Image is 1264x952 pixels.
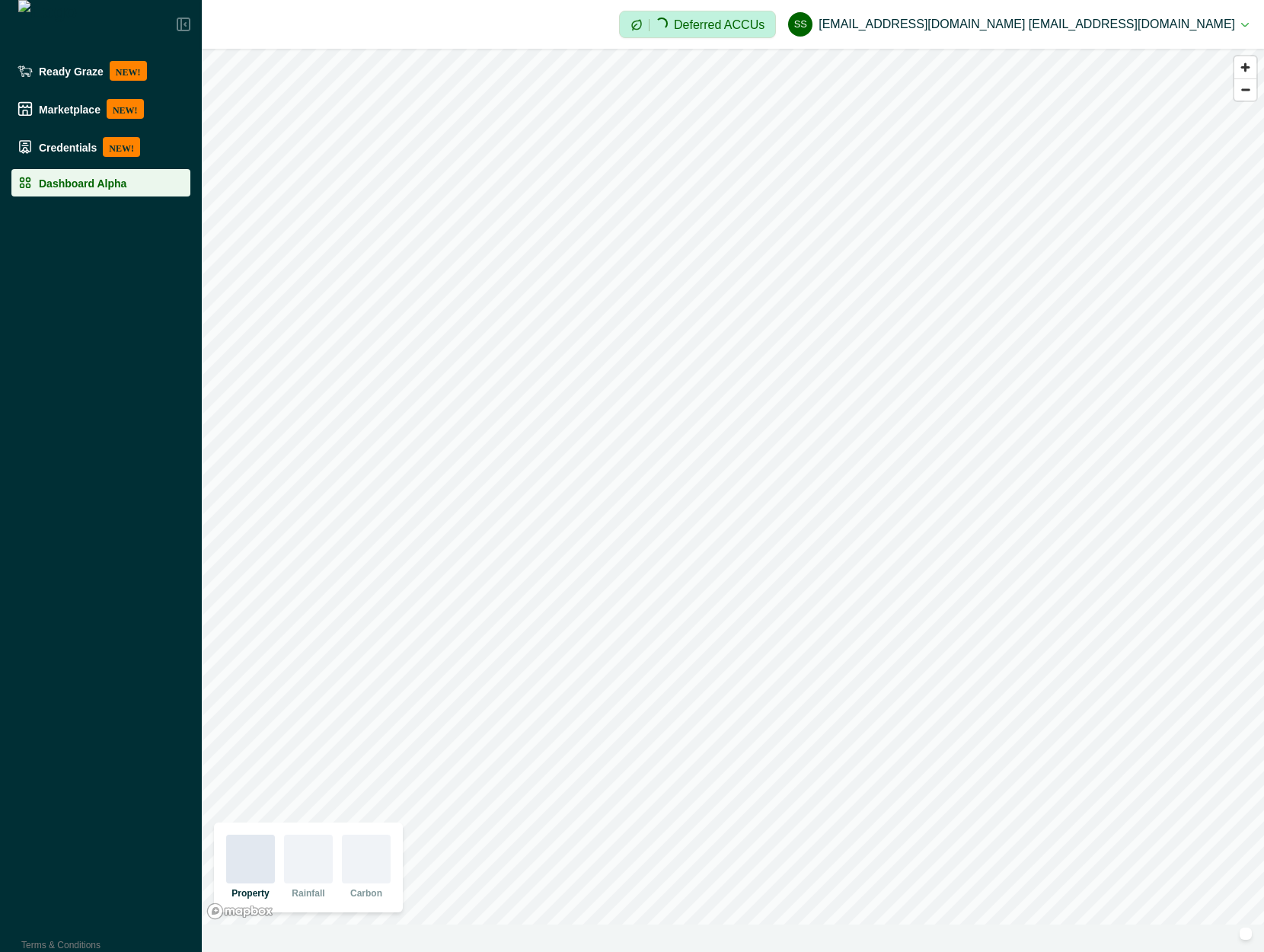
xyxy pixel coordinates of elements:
p: Rainfall [292,887,324,900]
p: NEW! [110,61,147,81]
a: Terms & Conditions [21,940,101,950]
a: Dashboard Alpha [11,169,190,196]
a: CredentialsNEW! [11,131,190,163]
p: NEW! [103,137,140,157]
a: Ready GrazeNEW! [11,55,190,87]
p: NEW! [107,99,144,119]
button: Zoom out [1234,78,1256,101]
canvas: Map [202,49,1264,925]
p: Property [231,887,269,900]
p: Deferred ACCUs [674,19,764,30]
button: Zoom in [1234,56,1256,78]
button: scp@agriprove.io scp@agriprove.io[EMAIL_ADDRESS][DOMAIN_NAME] [EMAIL_ADDRESS][DOMAIN_NAME] [788,6,1249,43]
a: MarketplaceNEW! [11,93,190,125]
p: Ready Graze [39,65,104,77]
p: Carbon [350,887,382,900]
p: Marketplace [39,103,101,115]
span: Zoom out [1234,79,1256,101]
p: Dashboard Alpha [39,177,126,189]
a: Mapbox logo [206,902,273,920]
p: Credentials [39,141,97,153]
